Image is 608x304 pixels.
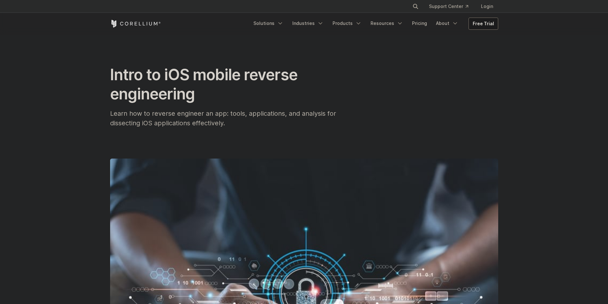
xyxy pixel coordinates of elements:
a: Products [329,18,365,29]
button: Search [410,1,421,12]
div: Navigation Menu [405,1,498,12]
span: Learn how to reverse engineer an app: tools, applications, and analysis for dissecting iOS applic... [110,110,336,127]
a: Corellium Home [110,20,161,27]
a: Free Trial [469,18,498,29]
a: About [432,18,462,29]
span: Intro to iOS mobile reverse engineering [110,65,297,103]
div: Navigation Menu [250,18,498,30]
a: Industries [289,18,327,29]
a: Pricing [408,18,431,29]
a: Solutions [250,18,287,29]
a: Support Center [424,1,473,12]
a: Resources [367,18,407,29]
a: Login [476,1,498,12]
